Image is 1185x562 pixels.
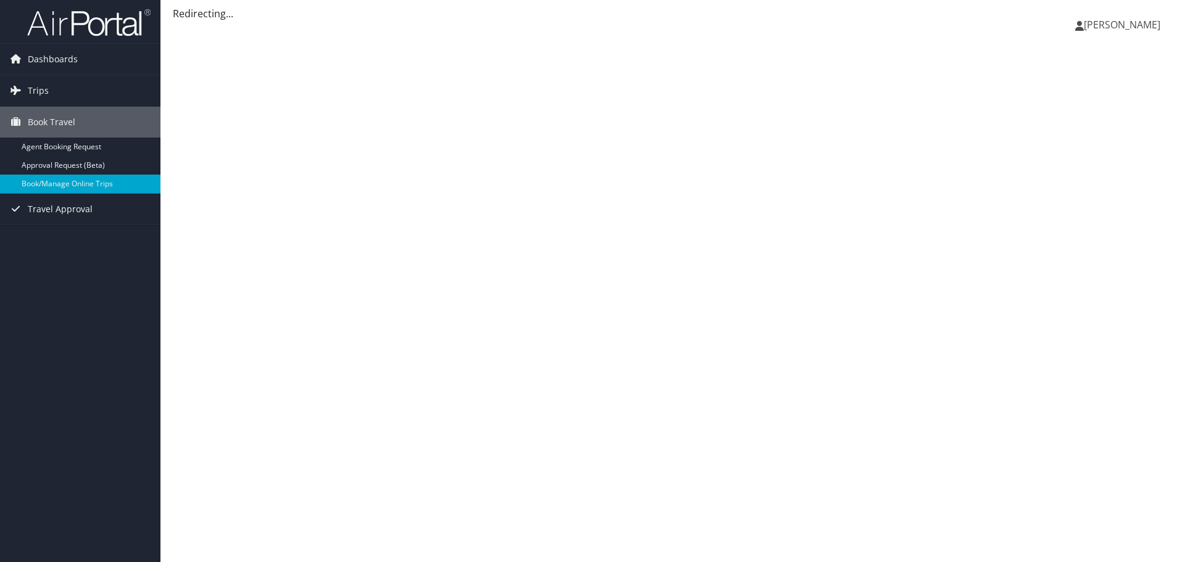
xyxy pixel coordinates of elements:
[1084,18,1160,31] span: [PERSON_NAME]
[28,44,78,75] span: Dashboards
[1075,6,1173,43] a: [PERSON_NAME]
[28,107,75,138] span: Book Travel
[28,75,49,106] span: Trips
[28,194,93,225] span: Travel Approval
[173,6,1173,21] div: Redirecting...
[27,8,151,37] img: airportal-logo.png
